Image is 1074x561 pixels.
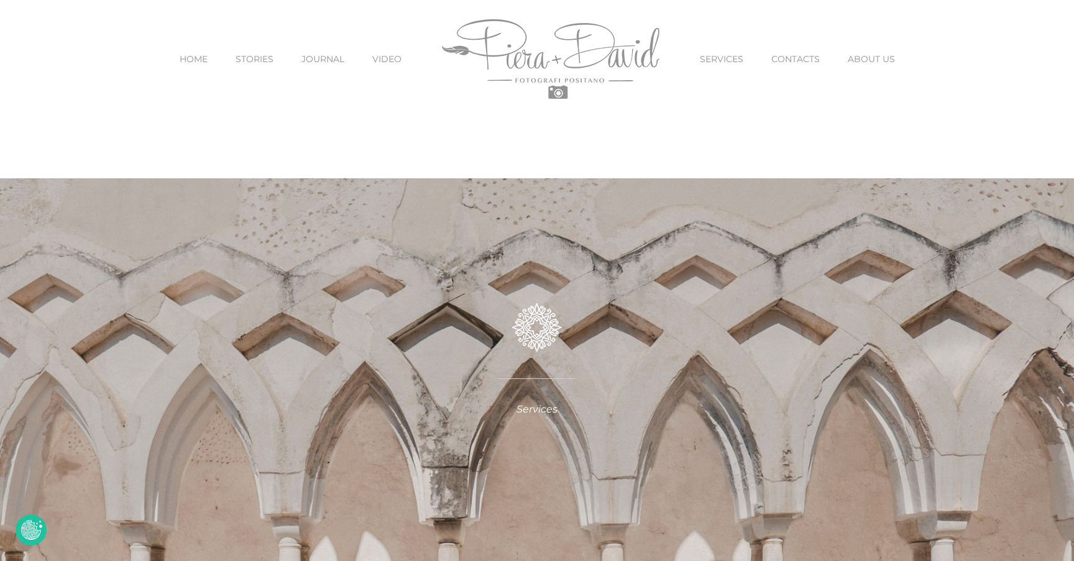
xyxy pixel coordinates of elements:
span: ABOUT US [848,55,895,63]
a: HOME [180,33,208,85]
span: STORIES [236,55,273,63]
span: JOURNAL [301,55,344,63]
a: VIDEO [372,33,402,85]
a: ABOUT US [848,33,895,85]
a: JOURNAL [301,33,344,85]
em: Services [516,403,558,415]
a: SERVICES [700,33,743,85]
span: HOME [180,55,208,63]
span: SERVICES [700,55,743,63]
a: CONTACTS [771,33,820,85]
img: ghiri_bianco [512,303,562,352]
a: STORIES [236,33,273,85]
span: CONTACTS [771,55,820,63]
span: VIDEO [372,55,402,63]
img: Piera Plus David Photography Positano Logo [442,19,659,99]
button: Revoke Icon [16,514,47,545]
